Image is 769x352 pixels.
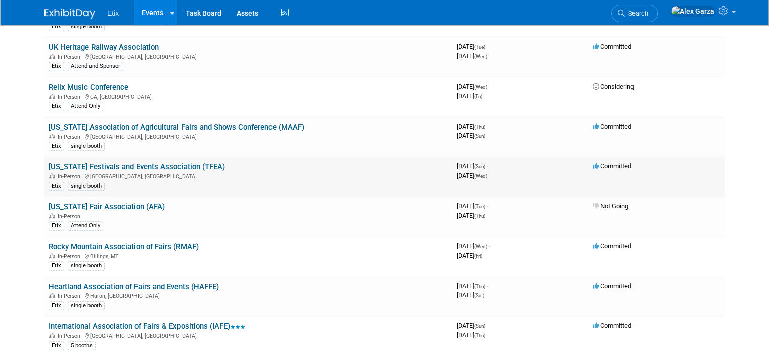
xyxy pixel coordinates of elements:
div: CA, [GEOGRAPHIC_DATA] [49,92,448,100]
span: (Tue) [474,44,485,50]
span: In-Person [58,94,83,100]
div: 5 booths [68,341,96,350]
img: In-Person Event [49,253,55,258]
span: - [487,322,488,329]
span: In-Person [58,54,83,60]
span: [DATE] [457,322,488,329]
span: [DATE] [457,291,484,299]
span: (Fri) [474,94,482,99]
img: In-Person Event [49,293,55,298]
div: Billings, MT [49,252,448,260]
span: Considering [593,83,634,90]
span: Committed [593,123,631,130]
span: [DATE] [457,242,490,250]
span: - [487,202,488,210]
a: [US_STATE] Fair Association (AFA) [49,202,165,211]
span: (Sat) [474,293,484,298]
div: [GEOGRAPHIC_DATA], [GEOGRAPHIC_DATA] [49,52,448,60]
span: (Thu) [474,213,485,219]
span: [DATE] [457,52,487,60]
div: Etix [49,221,64,230]
span: [DATE] [457,92,482,100]
span: (Wed) [474,54,487,59]
span: [DATE] [457,123,488,130]
span: In-Person [58,173,83,180]
span: Committed [593,282,631,290]
span: Committed [593,242,631,250]
img: Alex Garza [671,6,715,17]
span: In-Person [58,213,83,220]
img: In-Person Event [49,134,55,139]
a: Search [611,5,658,22]
span: Committed [593,322,631,329]
span: (Wed) [474,84,487,90]
span: [DATE] [457,132,485,139]
div: Etix [49,261,64,270]
span: (Thu) [474,284,485,289]
span: Committed [593,43,631,50]
div: Huron, [GEOGRAPHIC_DATA] [49,291,448,299]
a: Heartland Association of Fairs and Events (HAFFE) [49,282,219,291]
div: [GEOGRAPHIC_DATA], [GEOGRAPHIC_DATA] [49,172,448,180]
span: (Fri) [474,253,482,259]
span: - [489,83,490,90]
span: [DATE] [457,202,488,210]
span: (Wed) [474,173,487,179]
span: (Thu) [474,333,485,338]
span: [DATE] [457,212,485,219]
span: [DATE] [457,331,485,339]
span: In-Person [58,293,83,299]
span: In-Person [58,134,83,140]
div: single booth [68,261,105,270]
div: Etix [49,102,64,111]
div: Attend Only [68,221,103,230]
img: In-Person Event [49,333,55,338]
span: Search [625,10,648,17]
span: [DATE] [457,252,482,259]
div: Etix [49,182,64,191]
span: - [487,123,488,130]
a: [US_STATE] Association of Agricultural Fairs and Shows Conference (MAAF) [49,123,304,132]
img: In-Person Event [49,54,55,59]
span: In-Person [58,333,83,339]
div: Attend and Sponsor [68,62,123,71]
span: [DATE] [457,172,487,179]
a: Relix Music Conference [49,83,128,92]
img: In-Person Event [49,94,55,99]
span: Not Going [593,202,628,210]
span: (Tue) [474,204,485,209]
span: - [487,162,488,170]
img: ExhibitDay [44,9,95,19]
div: Etix [49,22,64,31]
div: Attend Only [68,102,103,111]
span: (Wed) [474,244,487,249]
span: (Sun) [474,323,485,329]
span: Committed [593,162,631,170]
div: single booth [68,22,105,31]
div: single booth [68,182,105,191]
div: [GEOGRAPHIC_DATA], [GEOGRAPHIC_DATA] [49,132,448,140]
a: International Association of Fairs & Expositions (IAFE) [49,322,245,331]
img: In-Person Event [49,213,55,218]
div: single booth [68,301,105,310]
span: - [487,43,488,50]
span: (Sun) [474,164,485,169]
img: In-Person Event [49,173,55,178]
div: Etix [49,301,64,310]
span: - [487,282,488,290]
div: Etix [49,142,64,151]
a: UK Heritage Railway Association [49,43,159,52]
div: single booth [68,142,105,151]
span: [DATE] [457,43,488,50]
span: Etix [107,9,119,17]
span: In-Person [58,253,83,260]
span: [DATE] [457,282,488,290]
span: [DATE] [457,162,488,170]
span: - [489,242,490,250]
span: (Sun) [474,133,485,139]
a: [US_STATE] Festivals and Events Association (TFEA) [49,162,225,171]
div: [GEOGRAPHIC_DATA], [GEOGRAPHIC_DATA] [49,331,448,339]
span: [DATE] [457,83,490,90]
a: Rocky Mountain Association of Fairs (RMAF) [49,242,199,251]
div: Etix [49,62,64,71]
